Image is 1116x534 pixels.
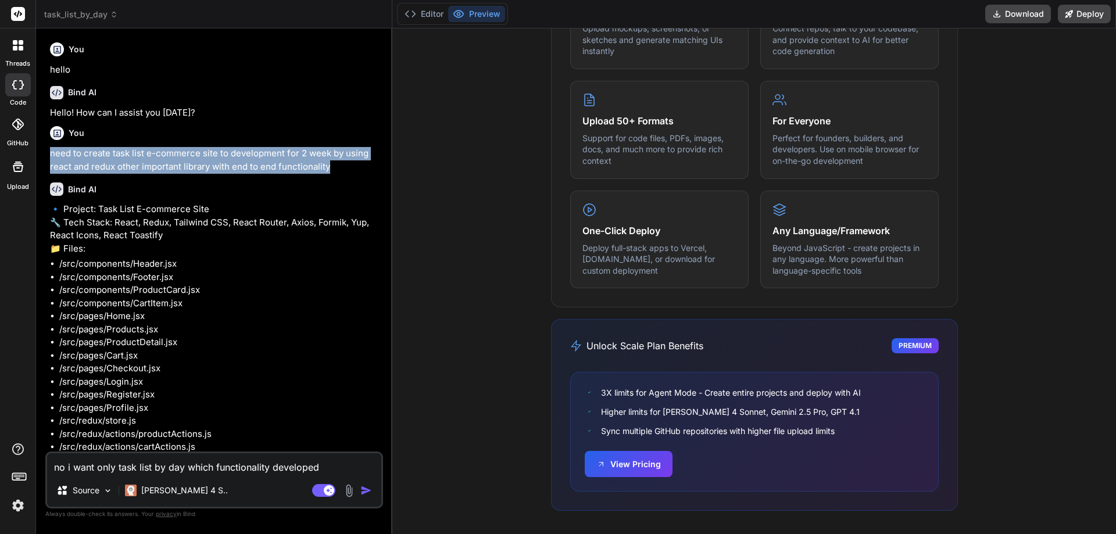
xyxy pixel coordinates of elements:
button: Preview [448,6,505,22]
li: /src/pages/Register.jsx [59,388,381,402]
p: [PERSON_NAME] 4 S.. [141,485,228,496]
label: GitHub [7,138,28,148]
p: 🔹 Project: Task List E-commerce Site 🔧 Tech Stack: React, Redux, Tailwind CSS, React Router, Axio... [50,203,381,255]
p: Upload mockups, screenshots, or sketches and generate matching UIs instantly [582,23,736,57]
button: Deploy [1058,5,1111,23]
li: /src/redux/actions/productActions.js [59,428,381,441]
img: settings [8,496,28,515]
li: /src/components/Footer.jsx [59,271,381,284]
button: View Pricing [585,451,673,477]
p: need to create task list e-commerce site to development for 2 week by using react and redux other... [50,147,381,173]
span: 3X limits for Agent Mode - Create entire projects and deploy with AI [601,386,861,399]
li: /src/pages/Profile.jsx [59,402,381,415]
span: Higher limits for [PERSON_NAME] 4 Sonnet, Gemini 2.5 Pro, GPT 4.1 [601,406,860,418]
p: hello [50,63,381,77]
p: Deploy full-stack apps to Vercel, [DOMAIN_NAME], or download for custom deployment [582,242,736,277]
label: Upload [7,182,29,192]
li: /src/pages/Login.jsx [59,375,381,389]
span: Sync multiple GitHub repositories with higher file upload limits [601,425,835,437]
p: Connect repos, talk to your codebase, and provide context to AI for better code generation [772,23,927,57]
span: task_list_by_day [44,9,118,20]
h6: You [69,127,84,139]
div: Premium [892,338,939,353]
p: Perfect for founders, builders, and developers. Use on mobile browser for on-the-go development [772,132,927,167]
li: /src/components/ProductCard.jsx [59,284,381,297]
li: /src/components/Header.jsx [59,257,381,271]
li: /src/components/CartItem.jsx [59,297,381,310]
p: Always double-check its answers. Your in Bind [45,508,383,519]
img: Claude 4 Sonnet [125,485,137,496]
button: Editor [400,6,448,22]
img: Pick Models [103,486,113,496]
img: icon [360,485,372,496]
h4: For Everyone [772,114,927,128]
li: /src/pages/ProductDetail.jsx [59,336,381,349]
p: Hello! How can I assist you [DATE]? [50,106,381,120]
label: threads [5,59,30,69]
h6: Bind AI [68,87,96,98]
li: /src/pages/Checkout.jsx [59,362,381,375]
h6: You [69,44,84,55]
p: Support for code files, PDFs, images, docs, and much more to provide rich context [582,132,736,167]
p: Beyond JavaScript - create projects in any language. More powerful than language-specific tools [772,242,927,277]
h4: Any Language/Framework [772,224,927,238]
li: /src/redux/actions/cartActions.js [59,440,381,454]
li: /src/redux/store.js [59,414,381,428]
li: /src/pages/Home.jsx [59,310,381,323]
span: privacy [156,510,177,517]
h3: Unlock Scale Plan Benefits [570,339,703,353]
p: Source [73,485,99,496]
button: Download [985,5,1051,23]
h4: Upload 50+ Formats [582,114,736,128]
h4: One-Click Deploy [582,224,736,238]
h6: Bind AI [68,184,96,195]
img: attachment [342,484,356,497]
li: /src/pages/Cart.jsx [59,349,381,363]
label: code [10,98,26,107]
li: /src/pages/Products.jsx [59,323,381,336]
